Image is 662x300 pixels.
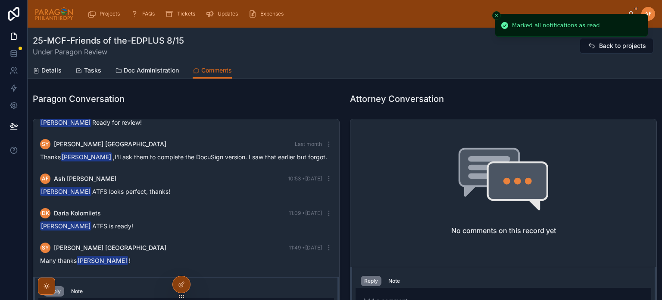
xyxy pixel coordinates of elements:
[203,6,244,22] a: Updates
[288,175,322,182] span: 10:53 • [DATE]
[162,6,201,22] a: Tickets
[40,257,131,264] span: Many thanks !
[81,4,628,23] div: scrollable content
[40,221,91,231] span: [PERSON_NAME]
[40,153,327,161] span: Thanks ,I'll ask them to complete the DocuSign version. I saw that earlier but forgot.
[385,276,403,286] button: Note
[54,243,166,252] span: [PERSON_NAME] [GEOGRAPHIC_DATA]
[512,21,600,30] div: Marked all notifications as read
[42,210,49,217] span: DK
[61,152,112,161] span: [PERSON_NAME]
[84,66,101,75] span: Tasks
[71,288,83,295] div: Note
[246,6,290,22] a: Expenses
[85,6,126,22] a: Projects
[33,63,62,80] a: Details
[40,187,91,196] span: [PERSON_NAME]
[142,10,155,17] span: FAQs
[260,10,284,17] span: Expenses
[289,244,322,251] span: 11:49 • [DATE]
[33,93,125,105] h1: Paragon Conversation
[40,119,142,126] span: Ready for review!
[77,256,128,265] span: [PERSON_NAME]
[42,175,49,182] span: AF
[289,210,322,216] span: 11:09 • [DATE]
[492,11,501,20] button: Close toast
[33,47,184,57] span: Under Paragon Review
[75,63,101,80] a: Tasks
[361,276,381,286] button: Reply
[42,244,49,251] span: SY
[388,278,400,284] div: Note
[33,35,184,47] h1: 25-MCF-Friends of the-EDPLUS 8/15
[128,6,161,22] a: FAQs
[451,225,556,236] h2: No comments on this record yet
[42,141,49,148] span: SY
[41,66,62,75] span: Details
[193,63,232,79] a: Comments
[295,141,322,147] span: Last month
[54,209,101,218] span: Daria Kolomiiets
[40,188,170,195] span: ATFS looks perfect, thanks!
[645,10,652,17] span: AF
[54,174,116,183] span: Ash [PERSON_NAME]
[40,222,133,230] span: ATFS is ready!
[218,10,238,17] span: Updates
[40,118,91,127] span: [PERSON_NAME]
[34,7,74,21] img: App logo
[115,63,179,80] a: Doc Administration
[201,66,232,75] span: Comments
[177,10,195,17] span: Tickets
[100,10,120,17] span: Projects
[350,93,444,105] h1: Attorney Conversation
[124,66,179,75] span: Doc Administration
[54,140,166,148] span: [PERSON_NAME] [GEOGRAPHIC_DATA]
[68,286,86,297] button: Note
